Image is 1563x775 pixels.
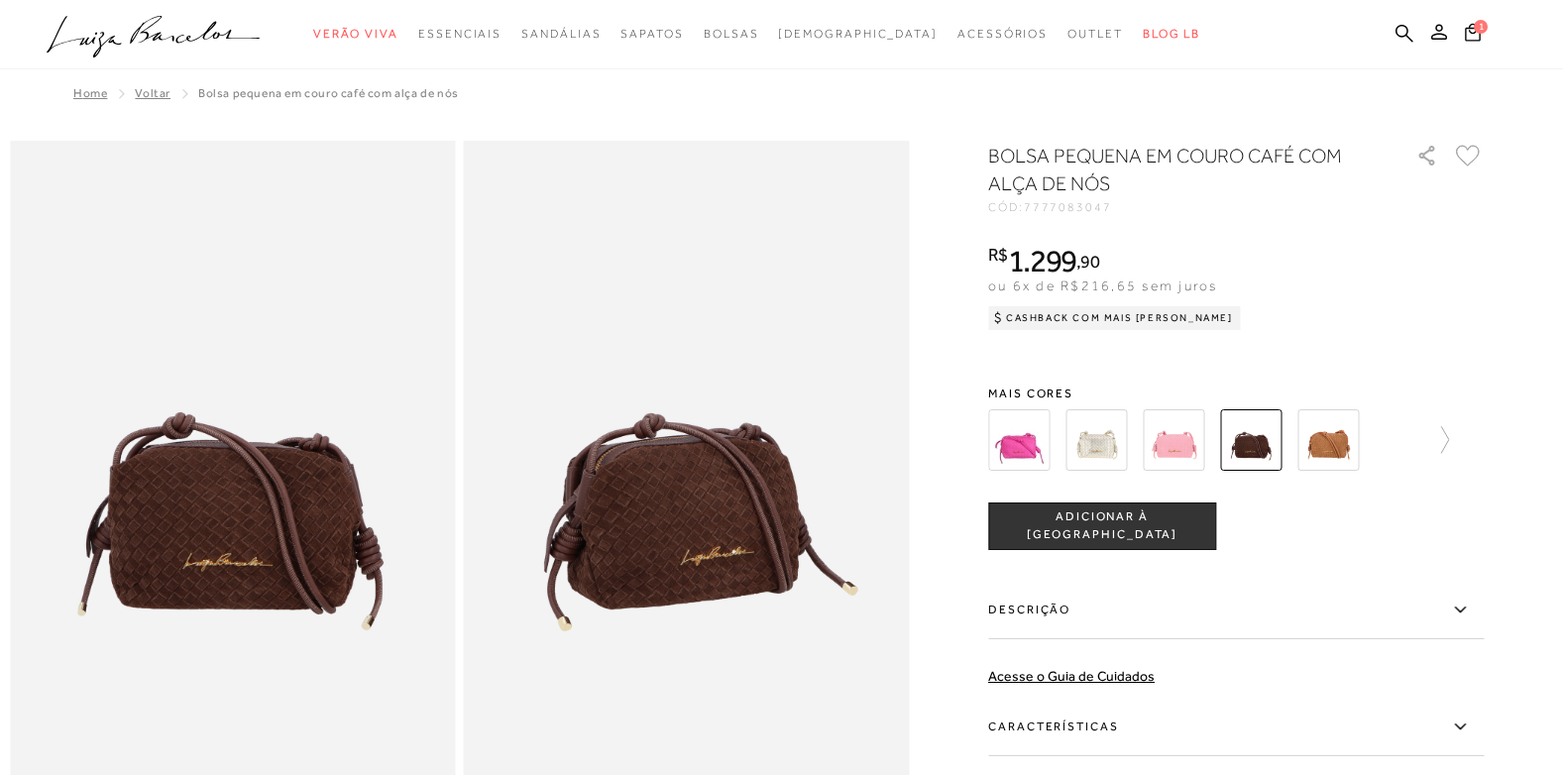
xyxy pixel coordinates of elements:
span: 7777083047 [1024,200,1112,214]
span: Mais cores [988,387,1484,399]
a: Home [73,86,107,100]
div: CÓD: [988,201,1385,213]
div: Cashback com Mais [PERSON_NAME] [988,306,1241,330]
a: noSubCategoriesText [313,16,398,53]
a: noSubCategoriesText [704,16,759,53]
span: ADICIONAR À [GEOGRAPHIC_DATA] [989,508,1215,543]
span: 90 [1080,251,1099,272]
img: BOLSA MÉDIA EM TRESSÊ DE COURO DOURADO [1065,409,1127,471]
img: BOLSA PEQUENA EM COURO CAFÉ COM ALÇA DE NÓS [1220,409,1282,471]
a: noSubCategoriesText [1067,16,1123,53]
a: noSubCategoriesText [620,16,683,53]
span: Sandálias [521,27,601,41]
span: 1.299 [1008,243,1077,278]
span: Outlet [1067,27,1123,41]
span: Verão Viva [313,27,398,41]
span: BLOG LB [1143,27,1200,41]
span: Sapatos [620,27,683,41]
span: Bolsas [704,27,759,41]
a: noSubCategoriesText [418,16,502,53]
span: Acessórios [957,27,1048,41]
a: noSubCategoriesText [957,16,1048,53]
span: Essenciais [418,27,502,41]
a: noSubCategoriesText [521,16,601,53]
a: noSubCategoriesText [778,16,938,53]
span: 1 [1474,20,1488,34]
h1: BOLSA PEQUENA EM COURO CAFÉ COM ALÇA DE NÓS [988,142,1360,197]
label: Descrição [988,582,1484,639]
a: Voltar [135,86,170,100]
button: ADICIONAR À [GEOGRAPHIC_DATA] [988,502,1216,550]
span: ou 6x de R$216,65 sem juros [988,277,1217,293]
label: Características [988,699,1484,756]
span: BOLSA PEQUENA EM COURO CAFÉ COM ALÇA DE NÓS [198,86,459,100]
i: R$ [988,246,1008,264]
img: BOLSA PEQUENA EM COURO CARAMELO COM ALÇA DE NÓS [1297,409,1359,471]
img: Bolsa média cobertura tressê rosa [988,409,1050,471]
img: BOLSA MÉDIA EM TRESSÊ DE COURO ROSA CEREJEIRA [1143,409,1204,471]
span: [DEMOGRAPHIC_DATA] [778,27,938,41]
a: BLOG LB [1143,16,1200,53]
a: Acesse o Guia de Cuidados [988,668,1155,684]
i: , [1076,253,1099,271]
button: 1 [1459,22,1487,49]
